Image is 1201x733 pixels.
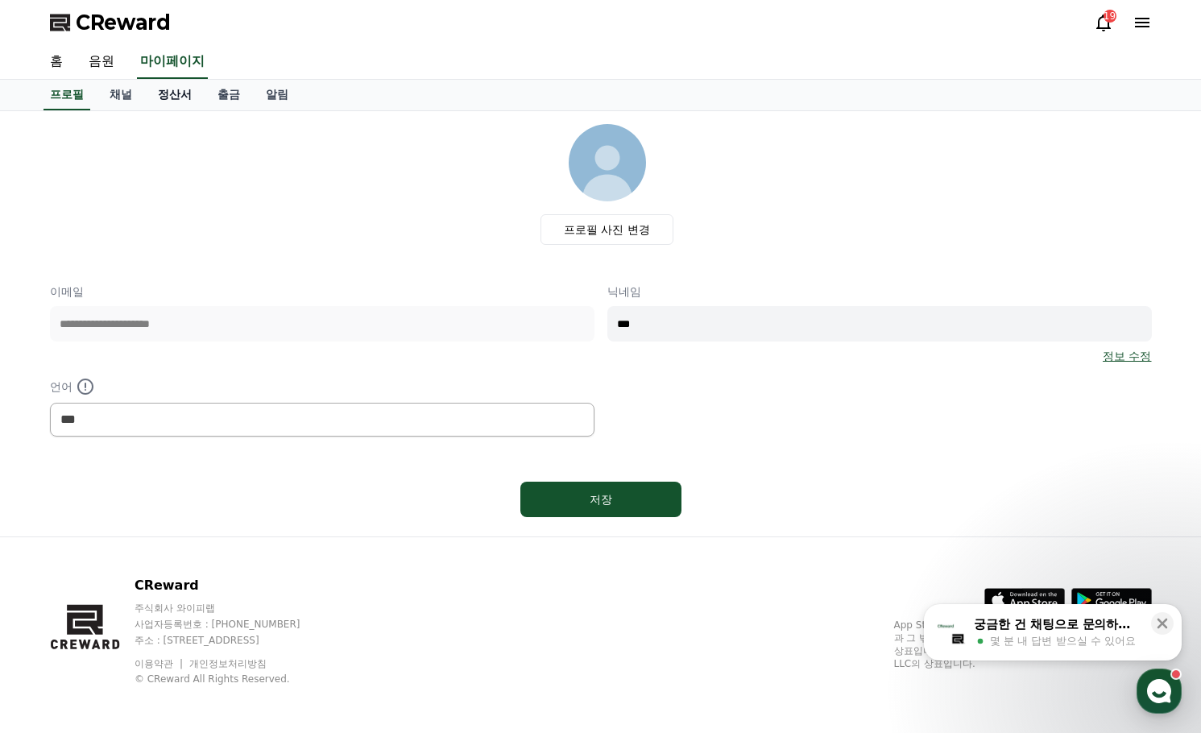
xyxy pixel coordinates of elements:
span: 대화 [147,536,167,549]
button: 저장 [520,482,681,517]
div: 저장 [553,491,649,507]
p: 이메일 [50,284,594,300]
p: CReward [135,576,331,595]
span: 홈 [51,535,60,548]
a: 정산서 [145,80,205,110]
a: CReward [50,10,171,35]
p: 언어 [50,377,594,396]
span: CReward [76,10,171,35]
a: 개인정보처리방침 [189,658,267,669]
a: 채널 [97,80,145,110]
a: 설정 [208,511,309,551]
p: App Store, iCloud, iCloud Drive 및 iTunes Store는 미국과 그 밖의 나라 및 지역에서 등록된 Apple Inc.의 서비스 상표입니다. Goo... [894,619,1152,670]
a: 마이페이지 [137,45,208,79]
a: 19 [1094,13,1113,32]
a: 출금 [205,80,253,110]
div: 19 [1104,10,1116,23]
img: profile_image [569,124,646,201]
a: 홈 [5,511,106,551]
a: 프로필 [43,80,90,110]
a: 정보 수정 [1103,348,1151,364]
span: 설정 [249,535,268,548]
a: 홈 [37,45,76,79]
a: 대화 [106,511,208,551]
p: © CReward All Rights Reserved. [135,673,331,685]
a: 음원 [76,45,127,79]
a: 이용약관 [135,658,185,669]
a: 알림 [253,80,301,110]
p: 닉네임 [607,284,1152,300]
p: 사업자등록번호 : [PHONE_NUMBER] [135,618,331,631]
label: 프로필 사진 변경 [540,214,673,245]
p: 주소 : [STREET_ADDRESS] [135,634,331,647]
p: 주식회사 와이피랩 [135,602,331,615]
